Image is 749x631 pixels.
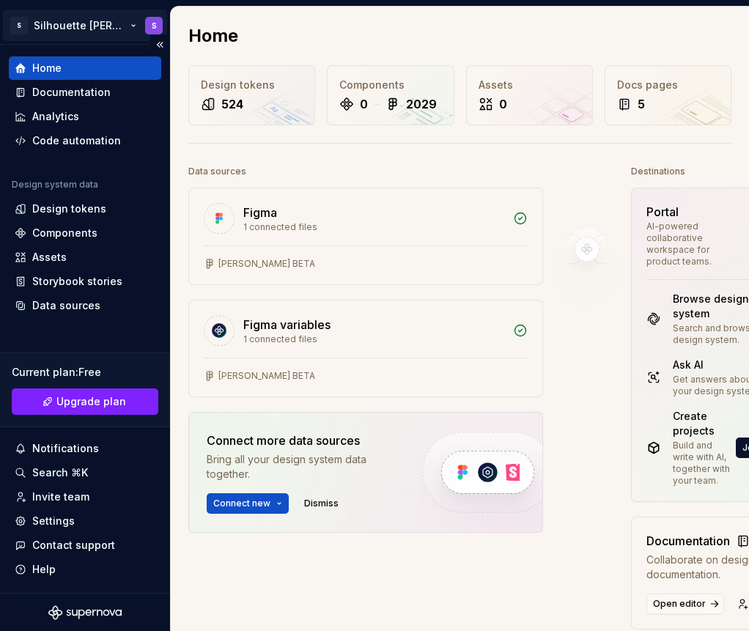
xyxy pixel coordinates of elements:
a: Assets0 [466,65,593,125]
div: Destinations [631,161,685,182]
div: Build and write with AI, together with your team. [673,440,733,487]
button: Notifications [9,437,161,460]
div: Data sources [32,298,100,313]
div: [PERSON_NAME] BETA [218,258,315,270]
a: Figma1 connected files[PERSON_NAME] BETA [188,188,543,285]
span: Dismiss [304,498,339,509]
div: 1 connected files [243,333,504,345]
div: Figma [243,204,277,221]
div: Current plan : Free [12,365,158,380]
div: Search ⌘K [32,465,88,480]
button: Search ⌘K [9,461,161,484]
div: 524 [221,95,243,113]
div: Contact support [32,538,115,553]
span: Upgrade plan [56,394,126,409]
div: Bring all your design system data together. [207,452,397,481]
div: Notifications [32,441,99,456]
div: Analytics [32,109,79,124]
button: Collapse sidebar [150,34,170,55]
div: AI-powered collaborative workspace for product teams. [646,221,742,267]
div: Code automation [32,133,121,148]
a: Home [9,56,161,80]
div: Connect more data sources [207,432,397,449]
button: Connect new [207,493,289,514]
a: Figma variables1 connected files[PERSON_NAME] BETA [188,300,543,397]
div: Data sources [188,161,246,182]
div: Storybook stories [32,274,122,289]
div: 2029 [406,95,437,113]
div: 0 [499,95,507,113]
a: Analytics [9,105,161,128]
div: Home [32,61,62,75]
a: Assets [9,246,161,269]
a: Docs pages5 [605,65,731,125]
div: Portal [646,203,679,221]
div: Silhouette [PERSON_NAME] [34,18,128,33]
div: 0 [360,95,368,113]
div: Invite team [32,490,89,504]
div: Documentation [32,85,111,100]
div: Design tokens [201,78,303,92]
div: Assets [32,250,67,265]
div: Components [32,226,97,240]
div: Design system data [12,179,98,191]
div: Figma variables [243,316,331,333]
div: 1 connected files [243,221,504,233]
div: S [152,20,157,32]
a: Open editor [646,594,724,614]
button: Contact support [9,534,161,557]
div: Create projects [673,409,733,438]
a: Data sources [9,294,161,317]
div: Help [32,562,56,577]
a: Design tokens [9,197,161,221]
button: Upgrade plan [12,388,158,415]
a: Storybook stories [9,270,161,293]
a: Invite team [9,485,161,509]
a: Code automation [9,129,161,152]
div: Settings [32,514,75,528]
div: Components [339,78,441,92]
svg: Supernova Logo [48,605,122,620]
a: Settings [9,509,161,533]
span: Open editor [653,598,706,610]
div: Assets [479,78,580,92]
div: [PERSON_NAME] BETA [218,370,315,382]
button: SSilhouette [PERSON_NAME]S [3,10,167,41]
a: Components02029 [327,65,454,125]
div: Docs pages [617,78,719,92]
div: Design tokens [32,202,106,216]
a: Documentation [9,81,161,104]
span: Connect new [213,498,270,509]
div: S [10,17,28,34]
h2: Home [188,24,238,48]
div: 5 [638,95,645,113]
button: Dismiss [298,493,345,514]
button: Help [9,558,161,581]
a: Design tokens524 [188,65,315,125]
a: Components [9,221,161,245]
